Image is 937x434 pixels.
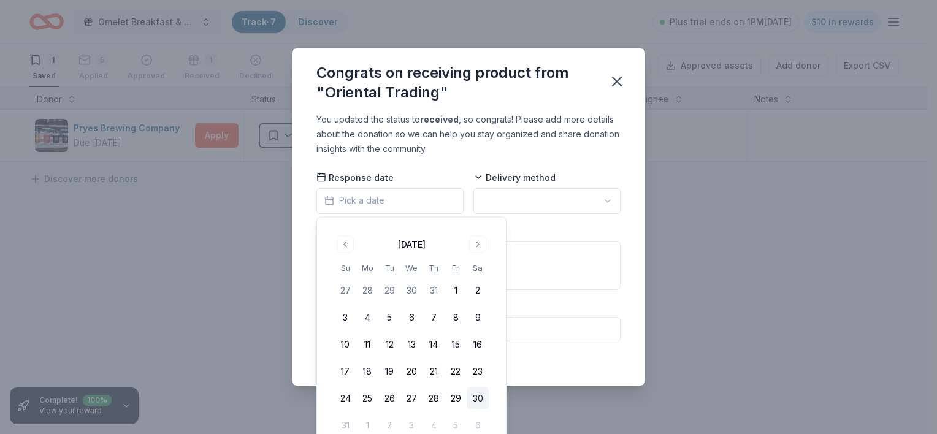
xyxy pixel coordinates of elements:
button: 23 [467,360,489,383]
button: 28 [423,387,445,409]
button: 18 [356,360,378,383]
button: 6 [400,306,423,329]
button: 20 [400,360,423,383]
span: Response date [316,172,394,184]
th: Tuesday [378,262,400,275]
button: 13 [400,333,423,356]
button: 14 [423,333,445,356]
span: Delivery method [473,172,556,184]
button: 4 [356,306,378,329]
button: 2 [467,280,489,302]
button: Pick a date [316,188,464,214]
th: Saturday [467,262,489,275]
th: Monday [356,262,378,275]
th: Wednesday [400,262,423,275]
button: 1 [445,280,467,302]
th: Friday [445,262,467,275]
button: 15 [445,333,467,356]
button: 31 [423,280,445,302]
b: received [420,114,459,124]
button: 19 [378,360,400,383]
button: 8 [445,306,467,329]
button: 24 [334,387,356,409]
div: [DATE] [398,237,426,252]
button: 9 [467,306,489,329]
th: Thursday [423,262,445,275]
button: 29 [445,387,467,409]
button: 28 [356,280,378,302]
button: 27 [334,280,356,302]
button: 17 [334,360,356,383]
button: 16 [467,333,489,356]
button: 11 [356,333,378,356]
button: 10 [334,333,356,356]
div: Congrats on receiving product from "Oriental Trading" [316,63,594,102]
button: 30 [400,280,423,302]
button: 7 [423,306,445,329]
button: 3 [334,306,356,329]
button: 12 [378,333,400,356]
th: Sunday [334,262,356,275]
button: Go to next month [469,236,486,253]
button: 30 [467,387,489,409]
button: Go to previous month [337,236,354,253]
span: Pick a date [324,193,384,208]
button: 26 [378,387,400,409]
button: 29 [378,280,400,302]
div: You updated the status to , so congrats! Please add more details about the donation so we can hel... [316,112,621,156]
button: 21 [423,360,445,383]
button: 25 [356,387,378,409]
button: 5 [378,306,400,329]
button: 22 [445,360,467,383]
button: 27 [400,387,423,409]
